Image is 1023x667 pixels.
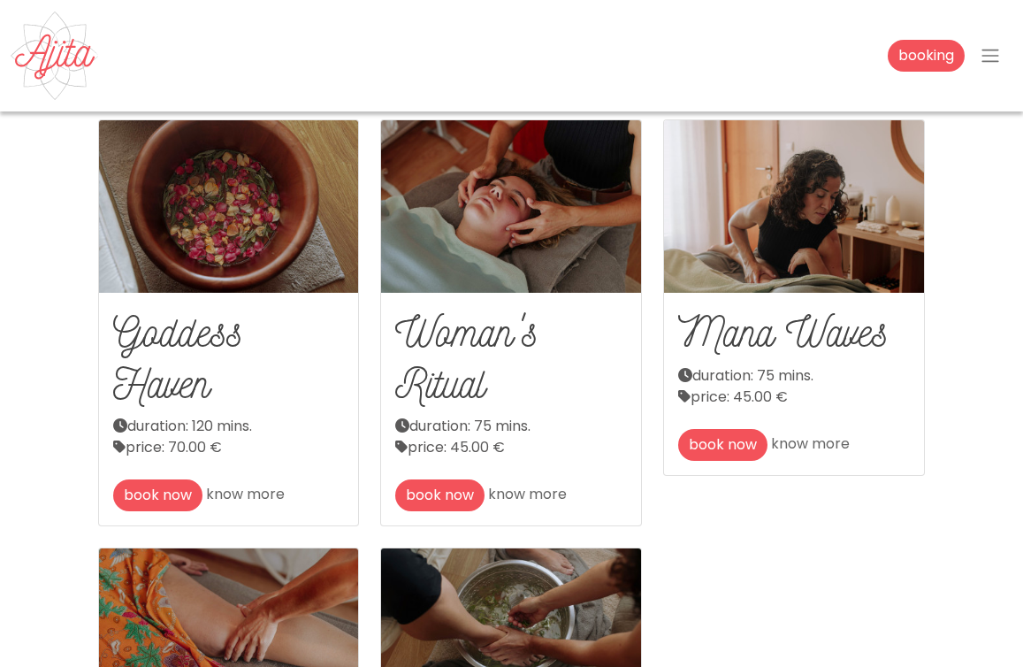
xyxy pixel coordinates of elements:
a: know more [488,485,567,505]
h2: Mana Waves [678,307,910,358]
a: booking [888,40,965,72]
a: book now [678,429,767,461]
img: Woman's Ritual - Ajita Feminine Massage - Ribamar, Ericeira [381,120,641,293]
img: Goddess Haven - Ajita Feminine Massage - Ribamar, Ericeira [99,120,359,293]
h2: Goddess Haven [113,307,345,409]
a: know more [771,433,850,454]
div: price: 45.00 € [395,437,627,458]
div: price: 70.00 € [113,437,345,458]
div: duration: 75 mins. [678,365,910,387]
div: price: 45.00 € [678,387,910,408]
h2: Woman's Ritual [395,307,627,409]
img: Ajita Feminine Massage - Ribamar, Ericeira [11,11,99,100]
a: book now [395,479,485,511]
div: duration: 120 mins. [113,416,345,437]
div: duration: 75 mins. [395,416,627,437]
a: know more [206,485,285,505]
img: Mana Waves - Ajita Feminine Massage - Ribamar, Ericeira [664,120,924,293]
a: book now [113,479,202,511]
